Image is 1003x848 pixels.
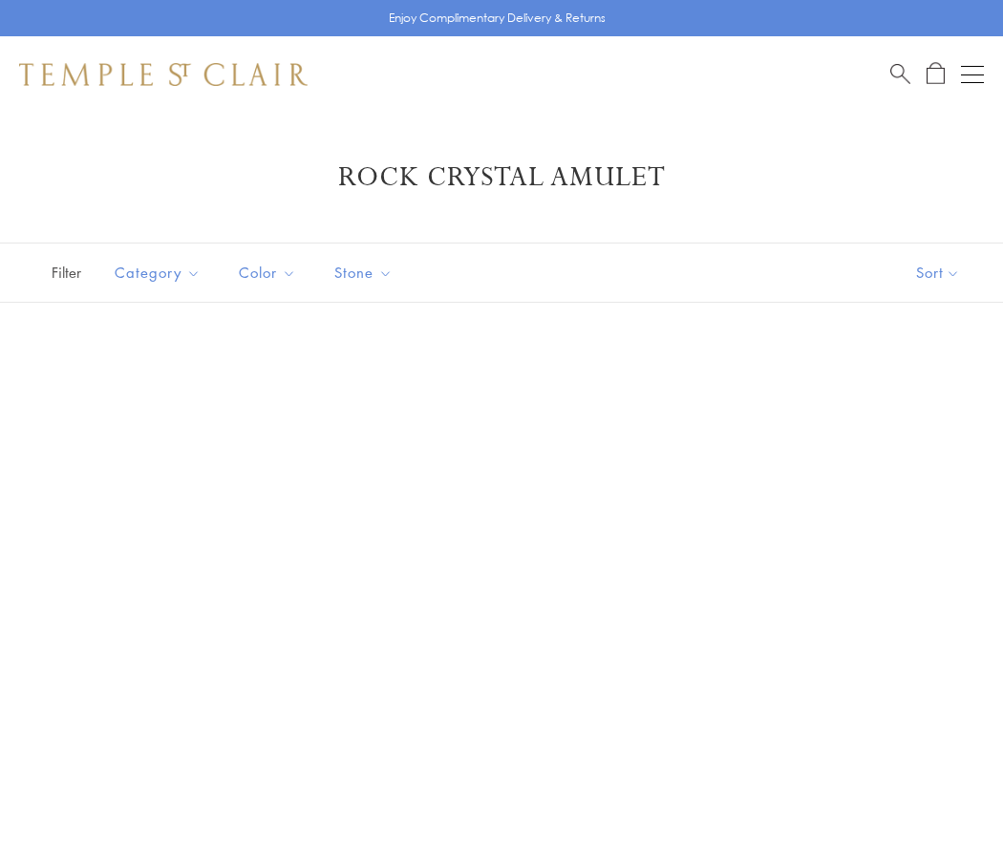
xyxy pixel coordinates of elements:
[100,251,215,294] button: Category
[389,9,606,28] p: Enjoy Complimentary Delivery & Returns
[48,160,955,195] h1: Rock Crystal Amulet
[927,62,945,86] a: Open Shopping Bag
[320,251,407,294] button: Stone
[873,244,1003,302] button: Show sort by
[325,261,407,285] span: Stone
[890,62,910,86] a: Search
[961,63,984,86] button: Open navigation
[229,261,310,285] span: Color
[224,251,310,294] button: Color
[105,261,215,285] span: Category
[19,63,308,86] img: Temple St. Clair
